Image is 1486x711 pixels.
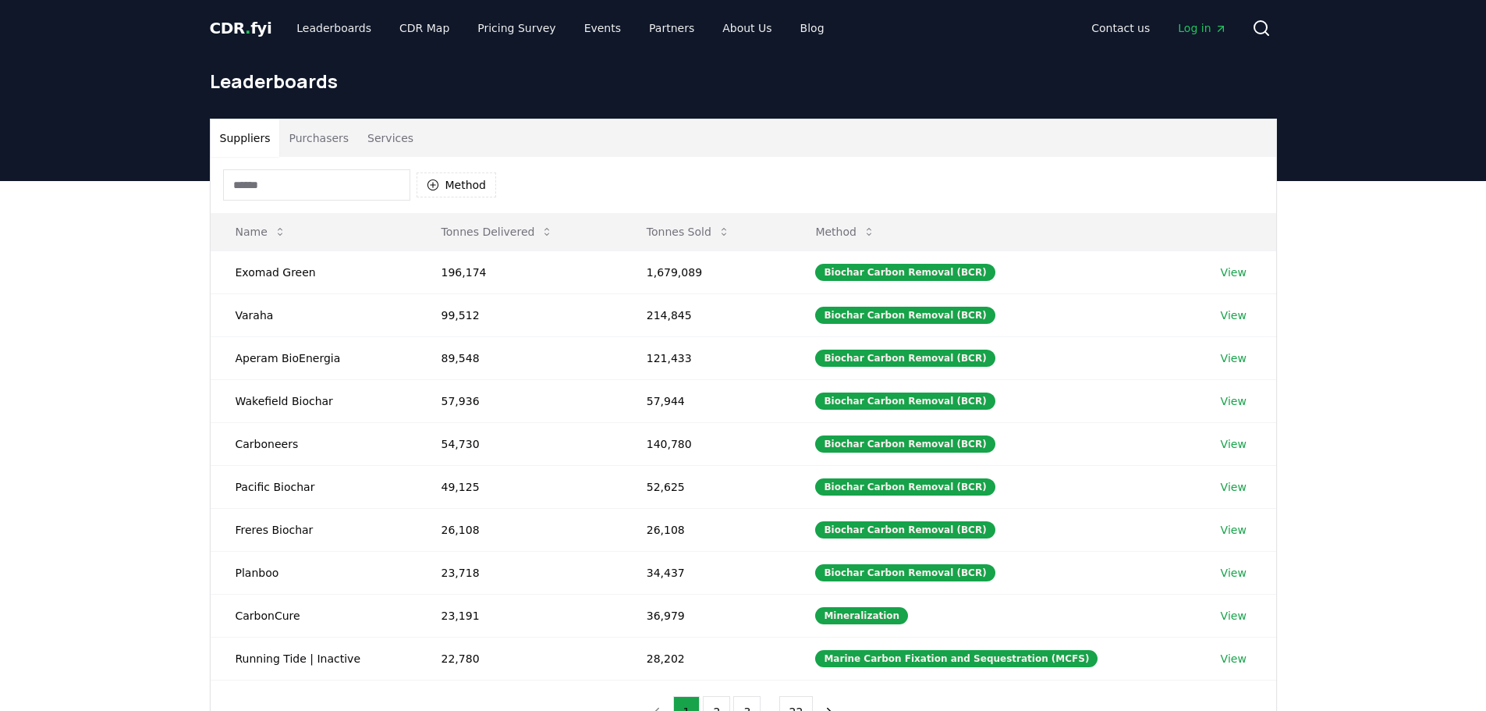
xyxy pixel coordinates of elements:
[211,336,417,379] td: Aperam BioEnergia
[211,119,280,157] button: Suppliers
[1079,14,1162,42] a: Contact us
[417,465,622,508] td: 49,125
[622,637,791,680] td: 28,202
[1221,308,1247,323] a: View
[622,551,791,594] td: 34,437
[279,119,358,157] button: Purchasers
[417,251,622,293] td: 196,174
[211,594,417,637] td: CarbonCure
[815,435,995,453] div: Biochar Carbon Removal (BCR)
[417,551,622,594] td: 23,718
[1178,20,1226,36] span: Log in
[1221,522,1247,538] a: View
[1221,265,1247,280] a: View
[417,422,622,465] td: 54,730
[622,465,791,508] td: 52,625
[622,336,791,379] td: 121,433
[211,422,417,465] td: Carboneers
[634,216,743,247] button: Tonnes Sold
[417,637,622,680] td: 22,780
[211,465,417,508] td: Pacific Biochar
[210,69,1277,94] h1: Leaderboards
[1221,393,1247,409] a: View
[622,293,791,336] td: 214,845
[465,14,568,42] a: Pricing Survey
[815,478,995,496] div: Biochar Carbon Removal (BCR)
[358,119,423,157] button: Services
[622,379,791,422] td: 57,944
[211,251,417,293] td: Exomad Green
[429,216,566,247] button: Tonnes Delivered
[572,14,633,42] a: Events
[210,19,272,37] span: CDR fyi
[815,564,995,581] div: Biochar Carbon Removal (BCR)
[815,650,1098,667] div: Marine Carbon Fixation and Sequestration (MCFS)
[1221,479,1247,495] a: View
[1221,608,1247,624] a: View
[622,251,791,293] td: 1,679,089
[417,379,622,422] td: 57,936
[1079,14,1239,42] nav: Main
[284,14,384,42] a: Leaderboards
[815,307,995,324] div: Biochar Carbon Removal (BCR)
[788,14,837,42] a: Blog
[211,637,417,680] td: Running Tide | Inactive
[223,216,299,247] button: Name
[211,551,417,594] td: Planboo
[815,350,995,367] div: Biochar Carbon Removal (BCR)
[815,264,995,281] div: Biochar Carbon Removal (BCR)
[1165,14,1239,42] a: Log in
[622,508,791,551] td: 26,108
[815,521,995,539] div: Biochar Carbon Removal (BCR)
[387,14,462,42] a: CDR Map
[417,594,622,637] td: 23,191
[210,17,272,39] a: CDR.fyi
[637,14,707,42] a: Partners
[1221,436,1247,452] a: View
[1221,565,1247,581] a: View
[803,216,888,247] button: Method
[284,14,836,42] nav: Main
[1221,651,1247,667] a: View
[211,508,417,551] td: Freres Biochar
[417,172,497,197] button: Method
[622,422,791,465] td: 140,780
[211,379,417,422] td: Wakefield Biochar
[710,14,784,42] a: About Us
[417,336,622,379] td: 89,548
[417,508,622,551] td: 26,108
[245,19,250,37] span: .
[1221,350,1247,366] a: View
[815,607,908,624] div: Mineralization
[622,594,791,637] td: 36,979
[417,293,622,336] td: 99,512
[211,293,417,336] td: Varaha
[815,393,995,410] div: Biochar Carbon Removal (BCR)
